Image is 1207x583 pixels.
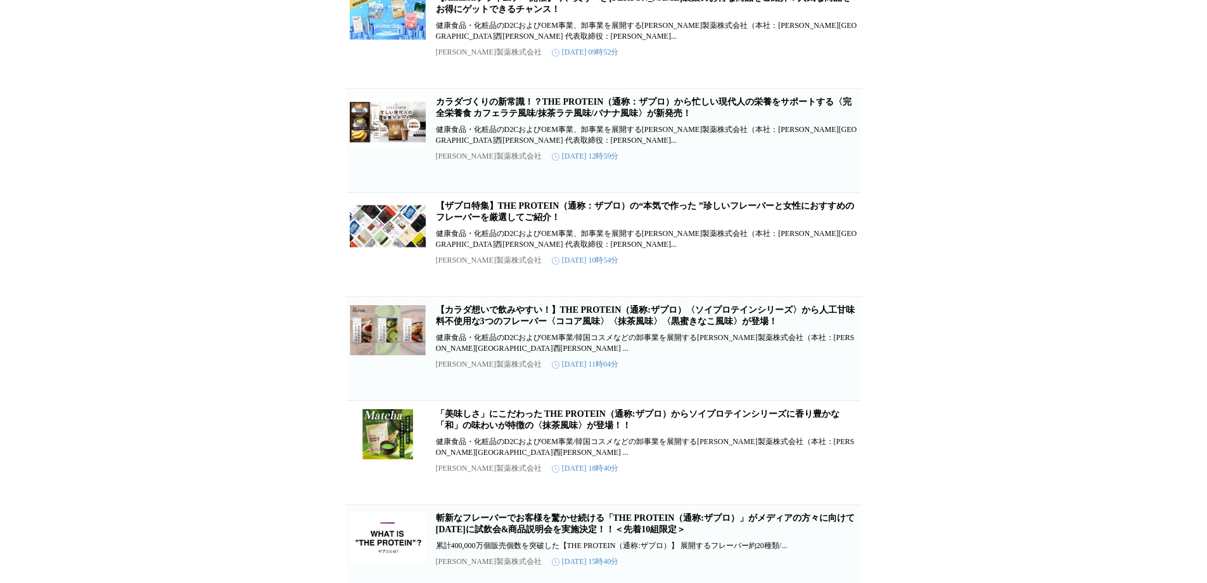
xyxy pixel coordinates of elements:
a: 「美味しさ」にこだわった THE PROTEIN（通称:ザプロ）からソイプロテインシリーズに香り豊かな「和」の味わいが特徴の〈抹茶風味〉が登場！！ [436,409,840,430]
p: [PERSON_NAME]製薬株式会社 [436,463,542,474]
p: [PERSON_NAME]製薬株式会社 [436,556,542,567]
p: 健康食品・化粧品のD2CおよびOEM事業/韓国コスメなどの卸事業を展開する[PERSON_NAME]製薬株式会社（本社：[PERSON_NAME][GEOGRAPHIC_DATA]西[PERSO... [436,332,858,354]
p: [PERSON_NAME]製薬株式会社 [436,47,542,58]
p: 健康食品・化粧品のD2CおよびOEM事業、卸事業を展開する[PERSON_NAME]製薬株式会社（本社：[PERSON_NAME][GEOGRAPHIC_DATA]西[PERSON_NAME] ... [436,228,858,250]
time: [DATE] 09時52分 [552,47,619,58]
a: 斬新なフレーバーでお客様を驚かせ続ける「THE PROTEIN（通称:ザプロ）」がメディアの方々に向けて[DATE]に試飲会&商品説明会を実施決定！！＜先着10組限定＞ [436,513,855,534]
img: 斬新なフレーバーでお客様を驚かせ続ける「THE PROTEIN（通称:ザプロ）」がメディアの方々に向けて2023年12月8日 (金)に試飲会&商品説明会を実施決定！！＜先着10組限定＞ [350,513,426,563]
p: 健康食品・化粧品のD2CおよびOEM事業、卸事業を展開する[PERSON_NAME]製薬株式会社（本社：[PERSON_NAME][GEOGRAPHIC_DATA]西[PERSON_NAME] ... [436,124,858,146]
p: [PERSON_NAME]製薬株式会社 [436,255,542,266]
time: [DATE] 15時40分 [552,556,619,567]
img: 【カラダ想いで飲みやすい！】THE PROTEIN（通称:ザプロ）〈ソイプロテインシリーズ〉から人工甘味料不使用な3つのフレーバー〈ココア風味〉〈抹茶風味〉〈黒蜜きなこ風味〉が登場！ [350,305,426,355]
a: カラダづくりの新常識！？THE PROTEIN（通称：ザプロ）から忙しい現代人の栄養をサポートする〈完全栄養食 カフェラテ風味/抹茶ラテ風味/バナナ風味〉が新発売！ [436,97,852,118]
p: [PERSON_NAME]製薬株式会社 [436,151,542,162]
p: 累計400,000万個販売個数を突破した【THE PROTEIN（通称:ザプロ）】 展開するフレーバー約20種類/... [436,540,858,551]
img: 「美味しさ」にこだわった THE PROTEIN（通称:ザプロ）からソイプロテインシリーズに香り豊かな「和」の味わいが特徴の〈抹茶風味〉が登場！！ [350,409,426,459]
p: [PERSON_NAME]製薬株式会社 [436,359,542,370]
img: カラダづくりの新常識！？THE PROTEIN（通称：ザプロ）から忙しい現代人の栄養をサポートする〈完全栄養食 カフェラテ風味/抹茶ラテ風味/バナナ風味〉が新発売！ [350,96,426,147]
time: [DATE] 12時59分 [552,151,619,162]
time: [DATE] 18時40分 [552,463,619,474]
img: 【ザプロ特集】THE PROTEIN（通称：ザプロ）の“本気で作った ”珍しいフレーバーと女性におすすめのフレーバーを厳選してご紹介！ [350,200,426,251]
p: 健康食品・化粧品のD2CおよびOEM事業、卸事業を展開する[PERSON_NAME]製薬株式会社（本社：[PERSON_NAME][GEOGRAPHIC_DATA]西[PERSON_NAME] ... [436,20,858,42]
a: 【ザプロ特集】THE PROTEIN（通称：ザプロ）の“本気で作った ”珍しいフレーバーと女性におすすめのフレーバーを厳選してご紹介！ [436,201,854,222]
time: [DATE] 10時54分 [552,255,619,266]
time: [DATE] 11時04分 [552,359,618,370]
p: 健康食品・化粧品のD2CおよびOEM事業/韓国コスメなどの卸事業を展開する[PERSON_NAME]製薬株式会社（本社：[PERSON_NAME][GEOGRAPHIC_DATA]西[PERSO... [436,436,858,458]
a: 【カラダ想いで飲みやすい！】THE PROTEIN（通称:ザプロ）〈ソイプロテインシリーズ〉から人工甘味料不使用な3つのフレーバー〈ココア風味〉〈抹茶風味〉〈黒蜜きなこ風味〉が登場！ [436,305,855,326]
